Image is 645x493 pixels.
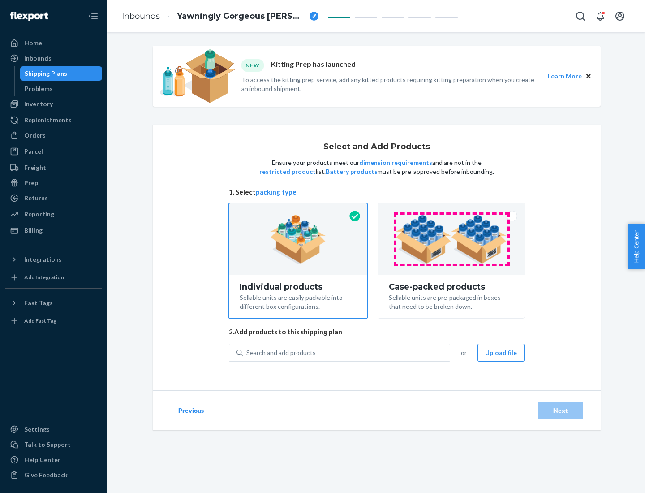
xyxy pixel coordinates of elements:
a: Billing [5,223,102,238]
div: Add Integration [24,273,64,281]
a: Prep [5,176,102,190]
span: Yawningly Gorgeous Gaur [177,11,306,22]
button: Give Feedback [5,468,102,482]
a: Settings [5,422,102,437]
p: Kitting Prep has launched [271,59,356,71]
div: Sellable units are easily packable into different box configurations. [240,291,357,311]
div: Add Fast Tag [24,317,56,324]
span: 1. Select [229,187,525,197]
button: Battery products [326,167,378,176]
button: Open notifications [591,7,609,25]
h1: Select and Add Products [323,143,430,151]
div: Help Center [24,455,60,464]
a: Freight [5,160,102,175]
a: Talk to Support [5,437,102,452]
button: Upload file [477,344,525,362]
div: Prep [24,178,38,187]
button: Open Search Box [572,7,589,25]
a: Returns [5,191,102,205]
div: Talk to Support [24,440,71,449]
a: Add Integration [5,270,102,285]
button: Close Navigation [84,7,102,25]
button: Help Center [628,224,645,269]
img: Flexport logo [10,12,48,21]
div: Next [546,406,575,415]
a: Inbounds [122,11,160,21]
button: packing type [256,187,297,197]
div: Individual products [240,282,357,291]
p: Ensure your products meet our and are not in the list. must be pre-approved before inbounding. [258,158,495,176]
div: Returns [24,194,48,203]
div: Inventory [24,99,53,108]
img: individual-pack.facf35554cb0f1810c75b2bd6df2d64e.png [270,215,326,264]
a: Replenishments [5,113,102,127]
a: Help Center [5,453,102,467]
img: case-pack.59cecea509d18c883b923b81aeac6d0b.png [396,215,507,264]
button: Next [538,402,583,419]
div: Sellable units are pre-packaged in boxes that need to be broken down. [389,291,514,311]
div: Reporting [24,210,54,219]
div: Freight [24,163,46,172]
span: 2. Add products to this shipping plan [229,327,525,337]
a: Inventory [5,97,102,111]
div: Orders [24,131,46,140]
div: Billing [24,226,43,235]
div: Parcel [24,147,43,156]
div: NEW [241,59,264,71]
div: Search and add products [246,348,316,357]
a: Inbounds [5,51,102,65]
a: Parcel [5,144,102,159]
button: Close [584,71,593,81]
div: Replenishments [24,116,72,125]
a: Orders [5,128,102,143]
span: or [461,348,467,357]
button: dimension requirements [359,158,432,167]
div: Settings [24,425,50,434]
div: Problems [25,84,53,93]
div: Give Feedback [24,471,68,480]
button: Previous [171,402,211,419]
a: Problems [20,82,103,96]
button: Learn More [548,71,582,81]
button: Open account menu [611,7,629,25]
a: Shipping Plans [20,66,103,81]
button: restricted product [259,167,316,176]
div: Home [24,39,42,48]
a: Home [5,36,102,50]
div: Integrations [24,255,62,264]
button: Fast Tags [5,296,102,310]
a: Add Fast Tag [5,314,102,328]
div: Fast Tags [24,298,53,307]
button: Integrations [5,252,102,267]
div: Case-packed products [389,282,514,291]
p: To access the kitting prep service, add any kitted products requiring kitting preparation when yo... [241,75,540,93]
div: Shipping Plans [25,69,67,78]
a: Reporting [5,207,102,221]
ol: breadcrumbs [115,3,326,30]
div: Inbounds [24,54,52,63]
